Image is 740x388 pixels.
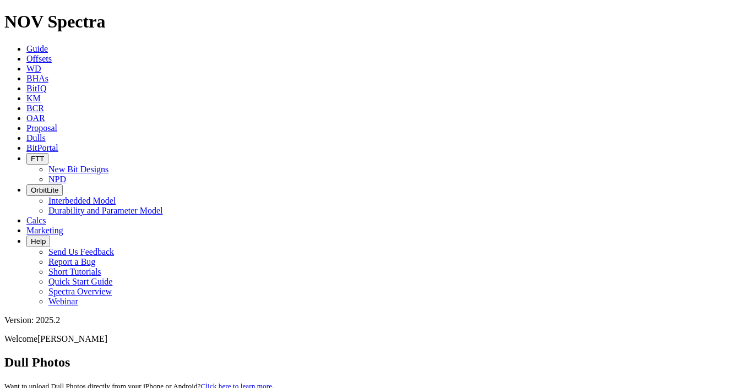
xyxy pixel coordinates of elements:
a: BCR [26,103,44,113]
a: Interbedded Model [48,196,116,205]
button: OrbitLite [26,184,63,196]
p: Welcome [4,334,736,344]
a: Spectra Overview [48,287,112,296]
a: OAR [26,113,45,123]
h1: NOV Spectra [4,12,736,32]
a: BitPortal [26,143,58,152]
button: Help [26,236,50,247]
a: BitIQ [26,84,46,93]
a: Send Us Feedback [48,247,114,256]
a: Calcs [26,216,46,225]
a: Short Tutorials [48,267,101,276]
span: OrbitLite [31,186,58,194]
span: FTT [31,155,44,163]
a: Dulls [26,133,46,143]
a: Proposal [26,123,57,133]
button: FTT [26,153,48,165]
a: BHAs [26,74,48,83]
span: [PERSON_NAME] [37,334,107,343]
a: NPD [48,174,66,184]
a: Quick Start Guide [48,277,112,286]
a: Guide [26,44,48,53]
a: Marketing [26,226,63,235]
div: Version: 2025.2 [4,315,736,325]
a: New Bit Designs [48,165,108,174]
a: Webinar [48,297,78,306]
a: Offsets [26,54,52,63]
a: Report a Bug [48,257,95,266]
span: Help [31,237,46,245]
a: KM [26,94,41,103]
h2: Dull Photos [4,355,736,370]
a: Durability and Parameter Model [48,206,163,215]
a: WD [26,64,41,73]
